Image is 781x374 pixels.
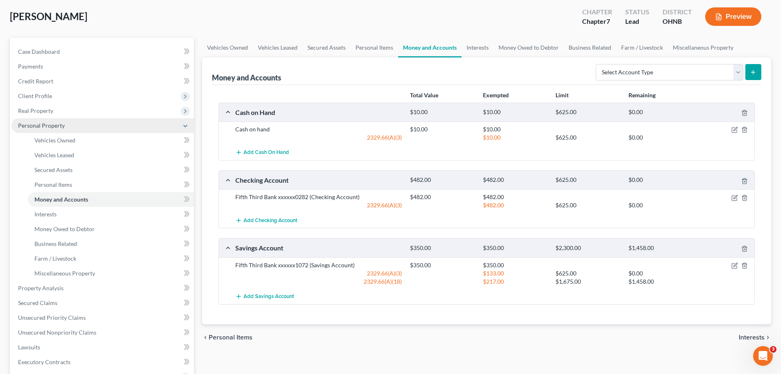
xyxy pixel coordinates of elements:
[479,125,551,133] div: $10.00
[18,344,40,351] span: Lawsuits
[11,340,194,355] a: Lawsuits
[753,346,773,366] iframe: Intercom live chat
[253,38,303,57] a: Vehicles Leased
[406,108,478,116] div: $10.00
[551,278,624,286] div: $1,675.00
[28,192,194,207] a: Money and Accounts
[11,355,194,369] a: Executory Contracts
[18,78,53,85] span: Credit Report
[244,217,297,224] span: Add Checking Account
[410,92,438,99] strong: Total Value
[11,74,194,89] a: Credit Report
[624,133,697,142] div: $0.00
[668,38,738,57] a: Miscellaneous Property
[582,7,612,17] div: Chapter
[479,278,551,286] div: $217.00
[18,299,57,306] span: Secured Claims
[235,289,294,304] button: Add Savings Account
[28,236,194,251] a: Business Related
[34,240,77,247] span: Business Related
[479,261,551,269] div: $350.00
[624,108,697,116] div: $0.00
[303,38,351,57] a: Secured Assets
[765,334,771,341] i: chevron_right
[231,108,406,117] div: Cash on Hand
[28,207,194,222] a: Interests
[625,17,649,26] div: Lead
[11,310,194,325] a: Unsecured Priority Claims
[479,201,551,209] div: $482.00
[231,125,406,133] div: Cash on hand
[28,148,194,163] a: Vehicles Leased
[34,181,72,188] span: Personal Items
[34,211,57,218] span: Interests
[244,149,289,156] span: Add Cash on Hand
[479,269,551,278] div: $133.00
[18,314,86,321] span: Unsecured Priority Claims
[202,38,253,57] a: Vehicles Owned
[34,137,75,144] span: Vehicles Owned
[212,73,281,83] div: Money and Accounts
[551,133,624,142] div: $625.00
[625,7,649,17] div: Status
[209,334,253,341] span: Personal Items
[11,325,194,340] a: Unsecured Nonpriority Claims
[28,163,194,177] a: Secured Assets
[34,270,95,277] span: Miscellaneous Property
[406,176,478,184] div: $482.00
[10,10,87,22] span: [PERSON_NAME]
[406,261,478,269] div: $350.00
[551,201,624,209] div: $625.00
[406,125,478,133] div: $10.00
[494,38,564,57] a: Money Owed to Debtor
[551,108,624,116] div: $625.00
[628,92,656,99] strong: Remaining
[462,38,494,57] a: Interests
[398,38,462,57] a: Money and Accounts
[34,255,76,262] span: Farm / Livestock
[479,108,551,116] div: $10.00
[231,243,406,252] div: Savings Account
[351,38,398,57] a: Personal Items
[624,269,697,278] div: $0.00
[231,133,406,142] div: 2329.66(A)(3)
[564,38,616,57] a: Business Related
[231,269,406,278] div: 2329.66(A)(3)
[18,285,64,291] span: Property Analysis
[663,17,692,26] div: OHNB
[11,296,194,310] a: Secured Claims
[406,244,478,252] div: $350.00
[231,176,406,184] div: Checking Account
[202,334,209,341] i: chevron_left
[28,177,194,192] a: Personal Items
[18,358,71,365] span: Executory Contracts
[202,334,253,341] button: chevron_left Personal Items
[231,278,406,286] div: 2329.66(A)(18)
[18,107,53,114] span: Real Property
[18,63,43,70] span: Payments
[28,133,194,148] a: Vehicles Owned
[11,44,194,59] a: Case Dashboard
[479,244,551,252] div: $350.00
[235,213,297,228] button: Add Checking Account
[624,176,697,184] div: $0.00
[244,293,294,300] span: Add Savings Account
[624,278,697,286] div: $1,458.00
[483,92,509,99] strong: Exempted
[479,133,551,142] div: $10.00
[616,38,668,57] a: Farm / Livestock
[34,151,74,158] span: Vehicles Leased
[739,334,765,341] span: Interests
[34,225,95,232] span: Money Owed to Debtor
[11,59,194,74] a: Payments
[551,244,624,252] div: $2,300.00
[18,329,96,336] span: Unsecured Nonpriority Claims
[663,7,692,17] div: District
[479,193,551,201] div: $482.00
[28,251,194,266] a: Farm / Livestock
[770,346,776,353] span: 3
[28,222,194,236] a: Money Owed to Debtor
[705,7,761,26] button: Preview
[18,92,52,99] span: Client Profile
[556,92,569,99] strong: Limit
